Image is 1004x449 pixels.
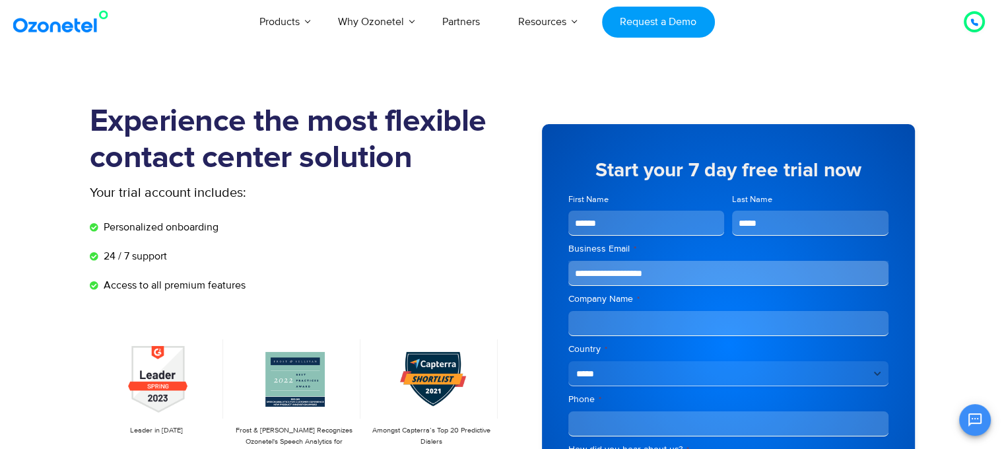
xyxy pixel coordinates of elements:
label: Last Name [732,193,888,206]
h1: Experience the most flexible contact center solution [90,104,502,176]
label: Business Email [568,242,888,256]
span: 24 / 7 support [100,248,167,264]
p: Your trial account includes: [90,183,403,203]
p: Leader in [DATE] [96,425,217,436]
p: Amongst Capterra’s Top 20 Predictive Dialers [371,425,491,447]
span: Personalized onboarding [100,219,218,235]
label: Company Name [568,293,888,306]
h5: Start your 7 day free trial now [568,160,888,180]
a: Request a Demo [602,7,715,38]
button: Open chat [959,404,991,436]
label: Country [568,343,888,356]
label: First Name [568,193,725,206]
label: Phone [568,393,888,406]
span: Access to all premium features [100,277,246,293]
